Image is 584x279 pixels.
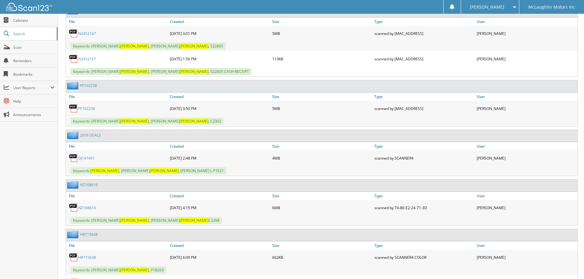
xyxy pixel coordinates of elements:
[271,152,373,164] div: 4MB
[373,27,475,40] div: scanned by [MAC_ADDRESS]
[13,31,54,36] span: Search
[71,266,166,273] span: Keywords: [PERSON_NAME] , P18263
[120,69,149,74] span: [PERSON_NAME]
[66,17,168,26] a: File
[78,156,95,161] a: DJ147491
[71,167,226,174] span: Keywords: , [PERSON_NAME] , [PERSON_NAME] L P1621
[475,27,578,40] div: [PERSON_NAME]
[373,102,475,115] div: scanned by [MAC_ADDRESS]
[66,192,168,200] a: File
[13,112,55,117] span: Announcements
[475,202,578,214] div: [PERSON_NAME]
[150,168,179,173] span: [PERSON_NAME]
[120,218,149,223] span: [PERSON_NAME]
[168,241,271,250] a: Created
[373,92,475,101] a: Type
[66,92,168,101] a: File
[168,102,271,115] div: [DATE] 3:50 PM
[373,152,475,164] div: scanned by SCANNER4
[78,56,96,62] a: N3452167
[271,27,373,40] div: 5MB
[553,250,584,279] iframe: Chat Widget
[168,27,271,40] div: [DATE] 3:01 PM
[67,231,80,238] img: folder2.png
[66,241,168,250] a: File
[373,251,475,263] div: scanned by SCANNER4 COLOR
[373,192,475,200] a: Type
[168,202,271,214] div: [DATE] 4:15 PM
[475,152,578,164] div: [PERSON_NAME]
[69,203,78,212] img: PDF.png
[71,43,226,50] span: Keywords: [PERSON_NAME] , [PERSON_NAME] , S22805
[271,142,373,150] a: Size
[475,241,578,250] a: User
[90,168,119,173] span: [PERSON_NAME]
[168,142,271,150] a: Created
[180,119,208,124] span: [PERSON_NAME]
[71,118,224,125] span: Keywords: [PERSON_NAME] , [PERSON_NAME] , C2302
[78,255,96,260] a: HR715648
[13,85,50,90] span: User Reports
[71,217,222,224] span: Keywords: [PERSON_NAME] ; [PERSON_NAME] C2268
[69,29,78,38] img: PDF.png
[168,53,271,65] div: [DATE] 1:56 PM
[475,92,578,101] a: User
[475,102,578,115] div: [PERSON_NAME]
[373,17,475,26] a: Type
[71,68,251,75] span: Keywords: [PERSON_NAME] , [PERSON_NAME] , S22805 CASH RECEIPT
[168,152,271,164] div: [DATE] 2:48 PM
[168,17,271,26] a: Created
[67,181,80,189] img: folder2.png
[6,3,52,11] img: scan123-logo-white.svg
[168,251,271,263] div: [DATE] 6:09 PM
[180,218,208,223] span: [PERSON_NAME]
[168,192,271,200] a: Created
[80,182,98,187] a: NZ168616
[271,102,373,115] div: 5MB
[78,205,96,210] a: NZ168616
[271,241,373,250] a: Size
[67,82,80,89] img: folder2.png
[180,43,208,49] span: [PERSON_NAME]
[120,119,149,124] span: [PERSON_NAME]
[475,192,578,200] a: User
[69,54,78,63] img: PDF.png
[69,153,78,163] img: PDF.png
[13,58,55,63] span: Reminders
[373,241,475,250] a: Type
[69,253,78,262] img: PDF.png
[373,202,475,214] div: scanned by 74-86-E2-24-71-3D
[66,142,168,150] a: File
[78,106,95,111] a: PF102258
[528,5,575,9] span: McLaughlin Motors Inc
[13,99,55,104] span: Help
[475,53,578,65] div: [PERSON_NAME]
[271,53,373,65] div: 113KB
[373,142,475,150] a: Type
[13,72,55,77] span: Bookmarks
[180,69,208,74] span: [PERSON_NAME]
[120,43,149,49] span: [PERSON_NAME]
[475,17,578,26] a: User
[475,142,578,150] a: User
[80,83,97,88] a: PF102258
[69,104,78,113] img: PDF.png
[475,251,578,263] div: [PERSON_NAME]
[67,131,80,139] img: folder2.png
[120,267,149,273] span: [PERSON_NAME]
[271,92,373,101] a: Size
[271,192,373,200] a: Size
[470,5,504,9] span: [PERSON_NAME]
[271,202,373,214] div: 6MB
[80,232,98,237] a: HR715648
[271,251,373,263] div: 662KB
[13,45,55,50] span: Scan
[78,31,96,36] a: N3452167
[13,18,55,23] span: Cabinets
[373,53,475,65] div: scanned by [MAC_ADDRESS]
[80,133,101,138] a: 2016 DEALS
[168,92,271,101] a: Created
[271,17,373,26] a: Size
